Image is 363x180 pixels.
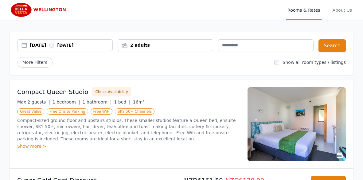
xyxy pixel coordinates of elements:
span: 16m² [133,100,144,104]
span: Great Value [17,108,44,115]
button: Check Availability [92,87,131,96]
div: [DATE] [DATE] [30,42,112,48]
span: 1 bathroom | [82,100,111,104]
span: Free WiFi [91,108,113,115]
p: Compact-sized ground floor and upstairs studios. These smaller studios feature a Queen bed, ensui... [17,117,240,142]
span: 1 bedroom | [53,100,80,104]
span: Free Onsite Parking [47,108,88,115]
span: Max 2 guests | [17,100,50,104]
div: 2 adults [118,42,213,48]
button: Search [318,39,346,52]
span: SKY 50+ Channels [115,108,154,115]
div: Show more > [17,143,240,149]
h3: Compact Queen Studio [17,88,88,96]
span: 1 bed | [114,100,130,104]
label: Show all room types / listings [283,60,346,65]
span: More Filters [17,57,53,68]
img: Bella Vista Wellington [10,2,69,17]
